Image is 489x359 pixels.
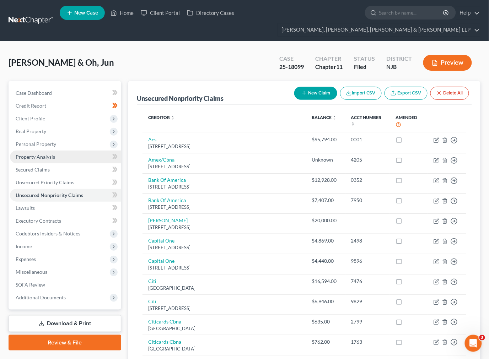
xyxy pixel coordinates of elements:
a: Citicards Cbna [148,339,181,345]
a: Citicards Cbna [148,319,181,325]
div: $4,440.00 [312,257,340,265]
div: 4205 [351,156,384,163]
iframe: Intercom live chat [465,335,482,352]
div: 9896 [351,257,384,265]
div: $762.00 [312,338,340,346]
div: Filed [354,63,375,71]
a: Aes [148,136,156,142]
span: Secured Claims [16,167,50,173]
a: Unsecured Nonpriority Claims [10,189,121,202]
a: Capital One [148,258,174,264]
div: [STREET_ADDRESS] [148,305,301,312]
div: [STREET_ADDRESS] [148,143,301,150]
div: [STREET_ADDRESS] [148,244,301,251]
span: Property Analysis [16,154,55,160]
a: Citi [148,278,156,284]
a: [PERSON_NAME], [PERSON_NAME], [PERSON_NAME] & [PERSON_NAME] LLP [278,23,480,36]
button: Import CSV [340,87,382,100]
span: SOFA Review [16,282,45,288]
span: Personal Property [16,141,56,147]
div: $6,946.00 [312,298,340,305]
div: Status [354,55,375,63]
div: Chapter [315,55,343,63]
span: Additional Documents [16,294,66,300]
span: Expenses [16,256,36,262]
div: $16,594.00 [312,278,340,285]
div: [STREET_ADDRESS] [148,224,301,231]
span: Miscellaneous [16,269,47,275]
div: Unknown [312,156,340,163]
span: Lawsuits [16,205,35,211]
div: [GEOGRAPHIC_DATA] [148,325,301,332]
span: Case Dashboard [16,90,52,96]
span: 11 [336,63,343,70]
div: 7476 [351,278,384,285]
th: Amended [390,110,428,133]
a: Download & Print [9,315,121,332]
a: Acct Number unfold_more [351,115,382,126]
a: Secured Claims [10,163,121,176]
a: Executory Contracts [10,214,121,227]
span: Codebtors Insiders & Notices [16,230,80,236]
div: $20,000.00 [312,217,340,224]
div: 25-18099 [279,63,304,71]
div: Unsecured Nonpriority Claims [137,94,224,103]
div: 0352 [351,176,384,184]
span: 3 [479,335,485,341]
div: NJB [386,63,412,71]
span: [PERSON_NAME] & Oh, Jun [9,57,114,67]
div: $95,794.00 [312,136,340,143]
a: Lawsuits [10,202,121,214]
div: 2799 [351,318,384,325]
div: [STREET_ADDRESS] [148,265,301,271]
button: New Claim [294,87,337,100]
a: Capital One [148,238,174,244]
div: [STREET_ADDRESS] [148,184,301,190]
a: Review & File [9,335,121,350]
div: Chapter [315,63,343,71]
a: Citi [148,298,156,304]
a: Bank Of America [148,177,186,183]
div: $7,407.00 [312,197,340,204]
a: Credit Report [10,99,121,112]
div: [GEOGRAPHIC_DATA] [148,285,301,292]
a: Export CSV [385,87,428,100]
div: 1763 [351,338,384,346]
div: [STREET_ADDRESS] [148,163,301,170]
div: $12,928.00 [312,176,340,184]
button: Preview [423,55,472,71]
span: New Case [74,10,98,16]
span: Real Property [16,128,46,134]
a: Unsecured Priority Claims [10,176,121,189]
span: Unsecured Priority Claims [16,179,74,185]
a: Creditor unfold_more [148,115,175,120]
a: Directory Cases [183,6,238,19]
span: Client Profile [16,115,45,121]
span: Credit Report [16,103,46,109]
a: Bank Of America [148,197,186,203]
span: Unsecured Nonpriority Claims [16,192,83,198]
div: Case [279,55,304,63]
div: 7950 [351,197,384,204]
div: 2498 [351,237,384,244]
a: Balance unfold_more [312,115,337,120]
div: $4,869.00 [312,237,340,244]
span: Executory Contracts [16,218,61,224]
i: unfold_more [171,116,175,120]
div: 0001 [351,136,384,143]
a: Case Dashboard [10,87,121,99]
div: [GEOGRAPHIC_DATA] [148,346,301,352]
a: Client Portal [137,6,183,19]
i: unfold_more [351,122,355,126]
div: $635.00 [312,318,340,325]
a: Property Analysis [10,151,121,163]
a: Help [456,6,480,19]
div: District [386,55,412,63]
button: Delete All [430,87,469,100]
a: SOFA Review [10,278,121,291]
a: Amex/Cbna [148,157,174,163]
a: Home [107,6,137,19]
div: [STREET_ADDRESS] [148,204,301,211]
i: unfold_more [333,116,337,120]
div: 9829 [351,298,384,305]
